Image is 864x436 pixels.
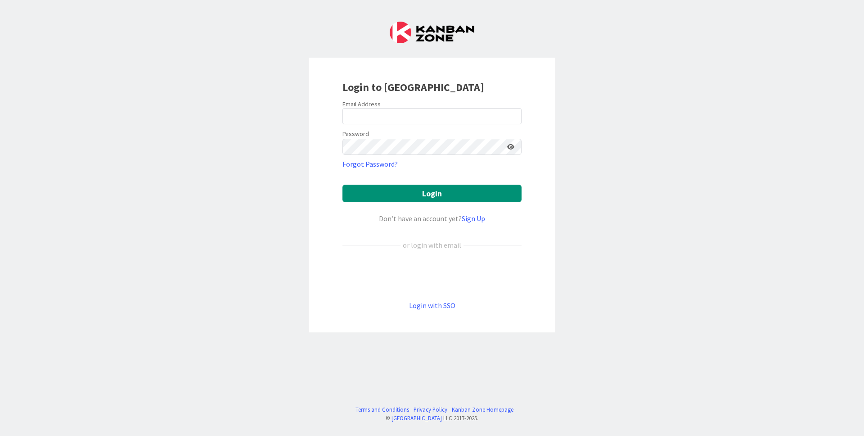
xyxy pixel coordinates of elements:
[462,214,485,223] a: Sign Up
[351,414,513,422] div: © LLC 2017- 2025 .
[342,129,369,139] label: Password
[414,405,447,414] a: Privacy Policy
[409,301,455,310] a: Login with SSO
[452,405,513,414] a: Kanban Zone Homepage
[342,80,484,94] b: Login to [GEOGRAPHIC_DATA]
[342,213,522,224] div: Don’t have an account yet?
[342,159,398,169] a: Forgot Password?
[355,405,409,414] a: Terms and Conditions
[390,22,474,43] img: Kanban Zone
[338,265,526,285] iframe: Bouton "Se connecter avec Google"
[342,100,381,108] label: Email Address
[391,414,442,422] a: [GEOGRAPHIC_DATA]
[400,240,463,250] div: or login with email
[342,185,522,202] button: Login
